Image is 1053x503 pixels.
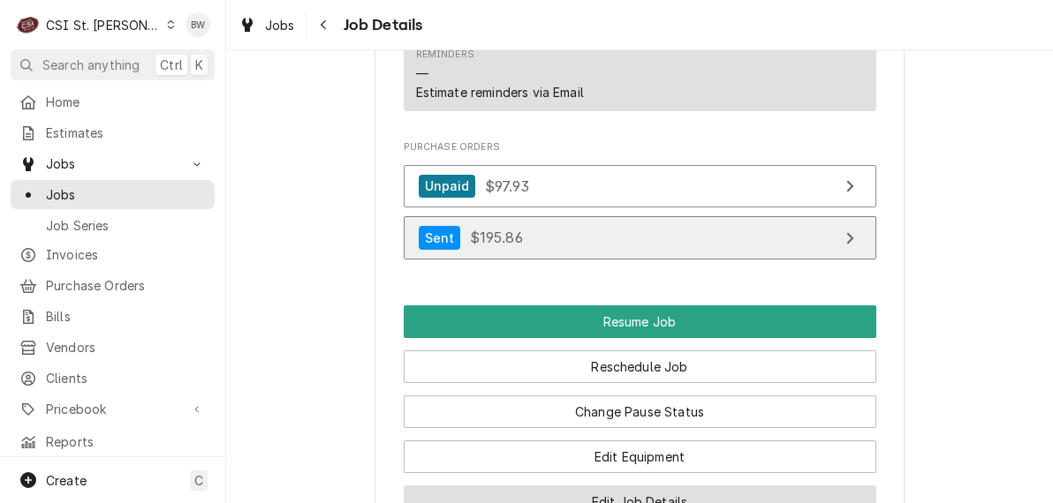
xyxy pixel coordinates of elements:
[11,180,215,209] a: Jobs
[11,333,215,362] a: Vendors
[11,427,215,456] a: Reports
[404,350,876,383] button: Reschedule Job
[470,229,523,246] span: $195.86
[46,307,206,326] span: Bills
[46,245,206,264] span: Invoices
[186,12,210,37] div: BW
[11,271,215,300] a: Purchase Orders
[11,87,215,116] a: Home
[404,383,876,428] div: Button Group Row
[16,12,41,37] div: CSI St. Louis's Avatar
[265,16,295,34] span: Jobs
[46,473,87,488] span: Create
[46,124,206,142] span: Estimates
[231,11,302,40] a: Jobs
[46,400,179,418] span: Pricebook
[404,305,876,338] div: Button Group Row
[46,276,206,295] span: Purchase Orders
[16,12,41,37] div: C
[416,83,584,101] div: Estimate reminders via Email
[404,305,876,338] button: Resume Job
[42,56,140,74] span: Search anything
[46,338,206,357] span: Vendors
[46,369,206,387] span: Clients
[11,118,215,147] a: Estimates
[404,140,876,154] span: Purchase Orders
[46,432,206,451] span: Reports
[404,165,876,208] a: View Purchase Order
[404,216,876,259] a: View Purchase Order
[11,394,215,424] a: Go to Pricebook
[46,185,206,204] span: Jobs
[416,48,584,101] div: Reminders
[404,338,876,383] div: Button Group Row
[195,56,203,74] span: K
[404,428,876,473] div: Button Group Row
[416,64,428,83] div: —
[11,302,215,331] a: Bills
[404,440,876,473] button: Edit Equipment
[194,471,203,490] span: C
[11,49,215,80] button: Search anythingCtrlK
[11,149,215,178] a: Go to Jobs
[404,140,876,268] div: Purchase Orders
[419,226,461,250] div: Sent
[485,176,529,194] span: $97.93
[46,16,161,34] div: CSI St. [PERSON_NAME]
[419,175,476,199] div: Unpaid
[338,13,423,37] span: Job Details
[416,48,474,62] div: Reminders
[11,364,215,393] a: Clients
[186,12,210,37] div: Brad Wicks's Avatar
[46,154,179,173] span: Jobs
[404,395,876,428] button: Change Pause Status
[11,240,215,269] a: Invoices
[11,211,215,240] a: Job Series
[46,216,206,235] span: Job Series
[46,93,206,111] span: Home
[310,11,338,39] button: Navigate back
[160,56,183,74] span: Ctrl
